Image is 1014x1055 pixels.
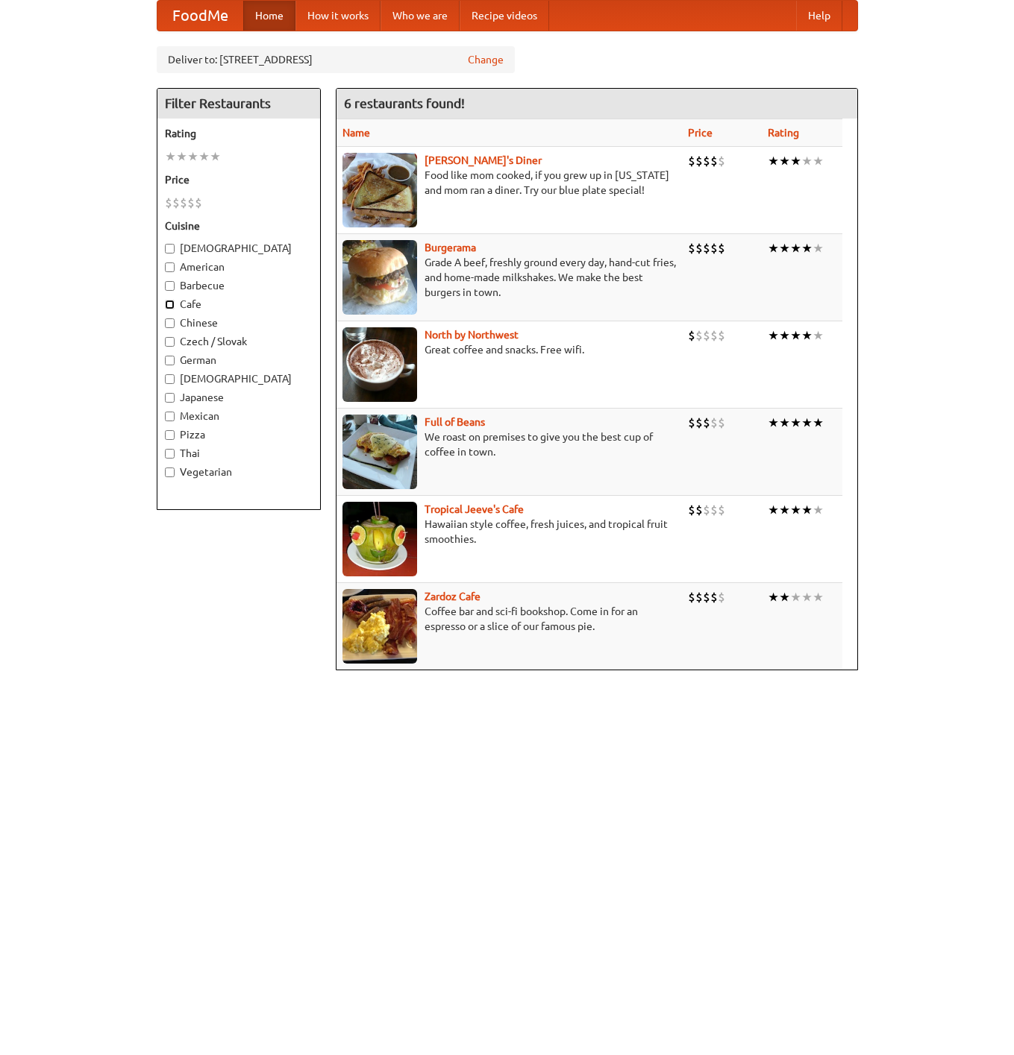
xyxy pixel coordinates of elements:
[165,334,313,349] label: Czech / Slovak
[813,589,824,605] li: ★
[165,148,176,165] li: ★
[425,503,524,515] a: Tropical Jeeve's Cafe
[342,127,370,139] a: Name
[157,1,243,31] a: FoodMe
[165,353,313,368] label: German
[165,449,175,459] input: Thai
[703,589,710,605] li: $
[813,240,824,256] li: ★
[688,327,695,344] li: $
[703,415,710,431] li: $
[768,589,779,605] li: ★
[342,327,417,402] img: north.jpg
[344,96,465,110] ng-pluralize: 6 restaurants found!
[176,148,187,165] li: ★
[243,1,295,31] a: Home
[790,415,801,431] li: ★
[718,240,725,256] li: $
[688,589,695,605] li: $
[157,46,515,73] div: Deliver to: [STREET_ADDRESS]
[768,415,779,431] li: ★
[342,342,676,357] p: Great coffee and snacks. Free wifi.
[695,589,703,605] li: $
[718,589,725,605] li: $
[703,327,710,344] li: $
[165,241,313,256] label: [DEMOGRAPHIC_DATA]
[342,589,417,664] img: zardoz.jpg
[768,240,779,256] li: ★
[425,329,519,341] a: North by Northwest
[790,327,801,344] li: ★
[779,589,790,605] li: ★
[165,278,313,293] label: Barbecue
[695,153,703,169] li: $
[790,589,801,605] li: ★
[710,415,718,431] li: $
[165,467,175,477] input: Vegetarian
[813,153,824,169] li: ★
[342,517,676,547] p: Hawaiian style coffee, fresh juices, and tropical fruit smoothies.
[790,240,801,256] li: ★
[425,154,542,166] b: [PERSON_NAME]'s Diner
[165,427,313,442] label: Pizza
[710,327,718,344] li: $
[710,502,718,518] li: $
[695,240,703,256] li: $
[425,416,485,428] a: Full of Beans
[425,591,481,602] a: Zardoz Cafe
[688,415,695,431] li: $
[165,412,175,421] input: Mexican
[779,153,790,169] li: ★
[198,148,210,165] li: ★
[165,409,313,423] label: Mexican
[381,1,460,31] a: Who we are
[165,430,175,440] input: Pizza
[342,415,417,489] img: beans.jpg
[768,327,779,344] li: ★
[342,255,676,300] p: Grade A beef, freshly ground every day, hand-cut fries, and home-made milkshakes. We make the bes...
[801,240,813,256] li: ★
[688,153,695,169] li: $
[718,502,725,518] li: $
[165,464,313,479] label: Vegetarian
[165,315,313,330] label: Chinese
[779,327,790,344] li: ★
[165,300,175,309] input: Cafe
[165,446,313,461] label: Thai
[295,1,381,31] a: How it works
[165,371,313,386] label: [DEMOGRAPHIC_DATA]
[801,415,813,431] li: ★
[165,262,175,272] input: American
[768,502,779,518] li: ★
[703,153,710,169] li: $
[710,153,718,169] li: $
[688,502,695,518] li: $
[425,242,476,253] b: Burgerama
[342,168,676,198] p: Food like mom cooked, if you grew up in [US_STATE] and mom ran a diner. Try our blue plate special!
[688,127,713,139] a: Price
[695,502,703,518] li: $
[768,127,799,139] a: Rating
[342,604,676,634] p: Coffee bar and sci-fi bookshop. Come in for an espresso or a slice of our famous pie.
[172,195,180,211] li: $
[342,240,417,315] img: burgerama.jpg
[460,1,549,31] a: Recipe videos
[779,240,790,256] li: ★
[703,240,710,256] li: $
[768,153,779,169] li: ★
[165,390,313,405] label: Japanese
[796,1,842,31] a: Help
[195,195,202,211] li: $
[165,281,175,291] input: Barbecue
[165,172,313,187] h5: Price
[157,89,320,119] h4: Filter Restaurants
[342,153,417,227] img: sallys.jpg
[165,126,313,141] h5: Rating
[187,148,198,165] li: ★
[801,502,813,518] li: ★
[710,240,718,256] li: $
[695,327,703,344] li: $
[790,153,801,169] li: ★
[779,415,790,431] li: ★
